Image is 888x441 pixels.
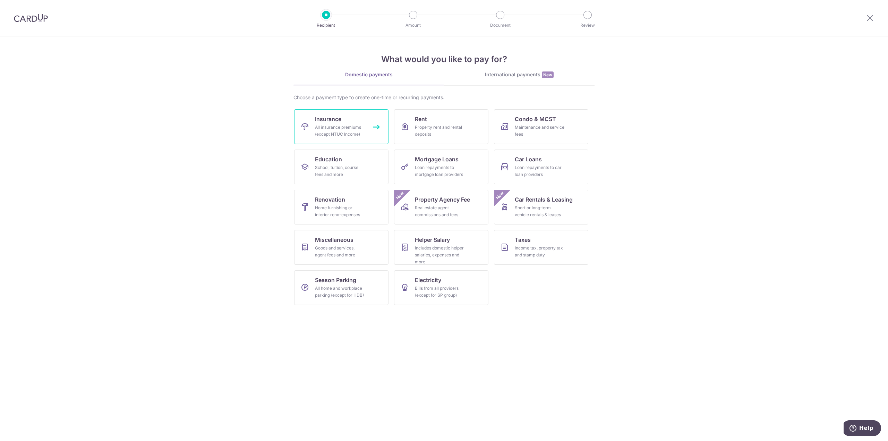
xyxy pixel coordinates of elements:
a: MiscellaneousGoods and services, agent fees and more [294,230,388,265]
div: Real estate agent commissions and fees [415,204,465,218]
p: Document [475,22,526,29]
a: Helper SalaryIncludes domestic helper salaries, expenses and more [394,230,488,265]
div: Loan repayments to car loan providers [515,164,565,178]
a: Car Rentals & LeasingShort or long‑term vehicle rentals & leasesNew [494,190,588,224]
p: Amount [387,22,439,29]
span: Education [315,155,342,163]
span: Miscellaneous [315,236,353,244]
div: Choose a payment type to create one-time or recurring payments. [293,94,595,101]
p: Review [562,22,613,29]
span: New [494,190,506,201]
span: Car Loans [515,155,542,163]
a: Condo & MCSTMaintenance and service fees [494,109,588,144]
div: School, tuition, course fees and more [315,164,365,178]
span: Insurance [315,115,341,123]
div: Bills from all providers (except for SP group) [415,285,465,299]
div: Home furnishing or interior reno-expenses [315,204,365,218]
div: Short or long‑term vehicle rentals & leases [515,204,565,218]
div: Includes domestic helper salaries, expenses and more [415,245,465,265]
a: Property Agency FeeReal estate agent commissions and feesNew [394,190,488,224]
span: Electricity [415,276,441,284]
a: RentProperty rent and rental deposits [394,109,488,144]
div: Income tax, property tax and stamp duty [515,245,565,258]
span: Car Rentals & Leasing [515,195,573,204]
a: ElectricityBills from all providers (except for SP group) [394,270,488,305]
a: RenovationHome furnishing or interior reno-expenses [294,190,388,224]
div: Maintenance and service fees [515,124,565,138]
div: International payments [444,71,595,78]
span: Condo & MCST [515,115,556,123]
iframe: Opens a widget where you can find more information [844,420,881,438]
span: Renovation [315,195,345,204]
span: Help [16,5,30,11]
span: Rent [415,115,427,123]
span: New [394,190,406,201]
p: Recipient [300,22,352,29]
div: All home and workplace parking (except for HDB) [315,285,365,299]
div: Property rent and rental deposits [415,124,465,138]
span: Property Agency Fee [415,195,470,204]
h4: What would you like to pay for? [293,53,595,66]
a: TaxesIncome tax, property tax and stamp duty [494,230,588,265]
span: Taxes [515,236,531,244]
a: EducationSchool, tuition, course fees and more [294,150,388,184]
a: InsuranceAll insurance premiums (except NTUC Income) [294,109,388,144]
span: Helper Salary [415,236,450,244]
span: Mortgage Loans [415,155,459,163]
div: Domestic payments [293,71,444,78]
a: Season ParkingAll home and workplace parking (except for HDB) [294,270,388,305]
div: Goods and services, agent fees and more [315,245,365,258]
a: Car LoansLoan repayments to car loan providers [494,150,588,184]
span: Season Parking [315,276,356,284]
a: Mortgage LoansLoan repayments to mortgage loan providers [394,150,488,184]
div: All insurance premiums (except NTUC Income) [315,124,365,138]
span: New [542,71,554,78]
div: Loan repayments to mortgage loan providers [415,164,465,178]
img: CardUp [14,14,48,22]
